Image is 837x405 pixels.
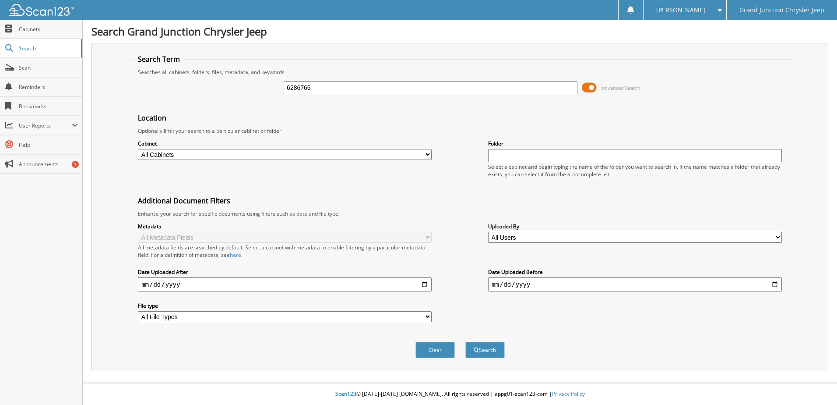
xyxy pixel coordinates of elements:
legend: Search Term [134,54,184,64]
label: File type [138,302,432,309]
div: Enhance your search for specific documents using filters such as date and file type. [134,210,786,217]
a: Privacy Policy [552,390,585,398]
span: [PERSON_NAME] [656,7,705,13]
span: Bookmarks [19,103,78,110]
label: Metadata [138,223,432,230]
div: © [DATE]-[DATE] [DOMAIN_NAME]. All rights reserved | appg01-scan123-com | [83,384,837,405]
span: Grand Junction Chrysler Jeep [739,7,824,13]
button: Search [465,342,505,358]
span: Search [19,45,77,52]
div: Select a cabinet and begin typing the name of the folder you want to search in. If the name match... [488,163,782,178]
input: start [138,277,432,291]
label: Cabinet [138,140,432,147]
label: Date Uploaded After [138,268,432,276]
span: User Reports [19,122,72,129]
div: Searches all cabinets, folders, files, metadata, and keywords [134,68,786,76]
span: Cabinets [19,25,78,33]
span: Scan [19,64,78,71]
span: Announcements [19,160,78,168]
label: Date Uploaded Before [488,268,782,276]
legend: Additional Document Filters [134,196,235,206]
span: Help [19,141,78,149]
div: All metadata fields are searched by default. Select a cabinet with metadata to enable filtering b... [138,244,432,259]
label: Folder [488,140,782,147]
label: Uploaded By [488,223,782,230]
span: Scan123 [335,390,356,398]
h1: Search Grand Junction Chrysler Jeep [91,24,828,39]
img: scan123-logo-white.svg [9,4,74,16]
a: here [230,251,241,259]
span: Advanced Search [601,85,640,91]
span: Reminders [19,83,78,91]
div: Optionally limit your search to a particular cabinet or folder [134,127,786,135]
button: Clear [415,342,455,358]
input: end [488,277,782,291]
div: 1 [72,161,79,168]
legend: Location [134,113,171,123]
